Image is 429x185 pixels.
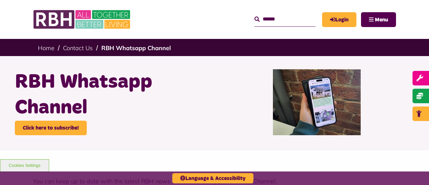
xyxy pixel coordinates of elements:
button: Language & Accessibility [172,173,253,183]
a: RBH Whatsapp Channel [101,44,171,52]
a: Home [38,44,54,52]
button: Navigation [361,12,396,27]
h1: RBH Whatsapp Channel [15,69,210,121]
img: Whatsapp Channel Landscape [273,69,361,135]
a: MyRBH [322,12,356,27]
span: Menu [375,17,388,22]
a: Click here to subscribe! [15,121,87,135]
a: Contact Us [63,44,93,52]
img: RBH [33,7,132,32]
iframe: Netcall Web Assistant for live chat [399,155,429,185]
